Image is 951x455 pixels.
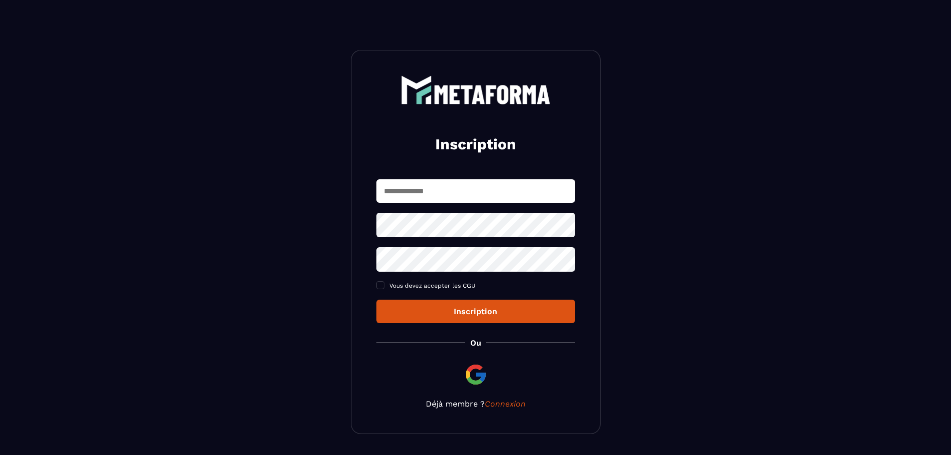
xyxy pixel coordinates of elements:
[376,300,575,323] button: Inscription
[470,338,481,348] p: Ou
[389,282,476,289] span: Vous devez accepter les CGU
[388,134,563,154] h2: Inscription
[401,75,551,104] img: logo
[464,363,488,387] img: google
[384,307,567,316] div: Inscription
[376,75,575,104] a: logo
[485,399,526,409] a: Connexion
[376,399,575,409] p: Déjà membre ?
